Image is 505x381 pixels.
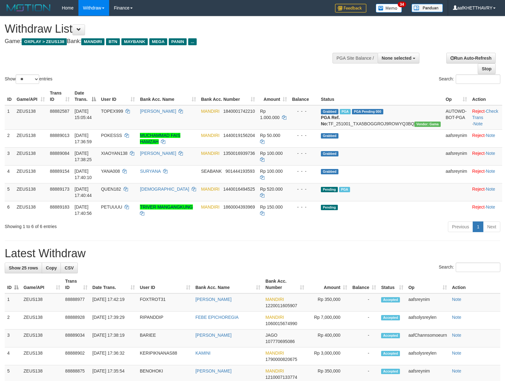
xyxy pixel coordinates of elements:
span: Grabbed [321,109,338,114]
th: Balance [290,87,318,105]
td: ZEUS138 [21,312,63,329]
td: · [470,183,502,201]
th: Trans ID: activate to sort column ascending [47,87,72,105]
td: 1 [5,293,21,312]
a: Note [452,368,461,373]
span: Rp 1.000.000 [260,109,279,120]
span: 88882587 [50,109,69,114]
span: [DATE] 15:05:44 [75,109,92,120]
td: aafsolysreylen [406,312,449,329]
label: Search: [439,74,500,84]
td: ZEUS138 [14,147,47,165]
span: JAGO [265,333,277,338]
td: aafChannsomoeurn [406,329,449,347]
span: Rp 100.000 [260,169,283,174]
th: Status [318,87,443,105]
input: Search: [456,74,500,84]
td: - [350,293,379,312]
span: Vendor URL: https://trx31.1velocity.biz [414,122,441,127]
a: [PERSON_NAME] [195,333,231,338]
span: MAYBANK [121,38,148,45]
a: Note [486,151,495,156]
a: FEBE EPICHOREGIA [195,315,239,320]
select: Showentries [16,74,39,84]
a: TRIVER MANGANGKUNG [140,204,193,210]
td: FOXTROT31 [137,293,193,312]
span: MANDIRI [201,187,220,192]
a: Reject [472,133,485,138]
td: BARIEE [137,329,193,347]
span: Copy 1350016939736 to clipboard [223,151,255,156]
td: ZEUS138 [14,201,47,219]
th: Game/API: activate to sort column ascending [14,87,47,105]
div: - - - [292,132,316,139]
th: Action [449,275,500,293]
td: aafsreynim [406,293,449,312]
span: ... [188,38,197,45]
span: 88889084 [50,151,69,156]
span: Accepted [381,315,400,320]
a: Note [452,297,461,302]
td: [DATE] 17:42:19 [90,293,137,312]
td: aafsreynim [443,165,470,183]
span: MANDIRI [265,368,284,373]
span: MANDIRI [265,351,284,356]
span: Copy 1210007133774 to clipboard [265,375,297,380]
img: MOTION_logo.png [5,3,52,13]
th: Game/API: activate to sort column ascending [21,275,63,293]
span: [DATE] 17:40:10 [75,169,92,180]
span: PETUUUU [101,204,122,210]
span: Copy 1840001742210 to clipboard [223,109,255,114]
td: Rp 7,000,000 [307,312,350,329]
td: 6 [5,201,14,219]
span: Copy 1440016494525 to clipboard [223,187,255,192]
a: KAMINI [195,351,210,356]
span: MANDIRI [201,133,220,138]
td: ZEUS138 [21,347,63,365]
td: 88888928 [63,312,90,329]
th: Action [470,87,502,105]
td: - [350,329,379,347]
td: Rp 350,000 [307,293,350,312]
a: Note [473,121,483,126]
button: None selected [378,53,419,63]
th: Balance: activate to sort column ascending [350,275,379,293]
span: MANDIRI [265,297,284,302]
span: MANDIRI [201,204,220,210]
span: Accepted [381,369,400,374]
span: [DATE] 17:38:25 [75,151,92,162]
span: 88889154 [50,169,69,174]
span: Rp 100.000 [260,151,283,156]
td: · [470,129,502,147]
span: POKESSS [101,133,122,138]
a: Note [486,169,495,174]
th: Op: activate to sort column ascending [406,275,449,293]
h1: Latest Withdraw [5,247,500,260]
th: Bank Acc. Name: activate to sort column ascending [137,87,198,105]
img: Feedback.jpg [335,4,366,13]
span: Show 25 rows [9,265,38,270]
span: Accepted [381,351,400,356]
label: Search: [439,263,500,272]
span: Pending [321,205,338,210]
span: Copy 1220011605907 to clipboard [265,303,297,308]
a: MUCHAMMAD FAIS HAMZAH [140,133,180,144]
td: 3 [5,329,21,347]
input: Search: [456,263,500,272]
span: MANDIRI [81,38,104,45]
a: [PERSON_NAME] [140,151,176,156]
a: CSV [61,263,78,273]
span: MANDIRI [201,109,220,114]
a: Note [452,315,461,320]
span: [DATE] 17:40:44 [75,187,92,198]
th: Status: activate to sort column ascending [379,275,406,293]
img: panduan.png [412,4,443,12]
td: 88888902 [63,347,90,365]
a: [PERSON_NAME] [195,368,231,373]
td: Rp 3,000,000 [307,347,350,365]
span: Copy 1790000820675 to clipboard [265,357,297,362]
span: Copy 107770695086 to clipboard [265,339,295,344]
a: Copy [42,263,61,273]
a: [PERSON_NAME] [195,297,231,302]
th: Date Trans.: activate to sort column descending [72,87,98,105]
